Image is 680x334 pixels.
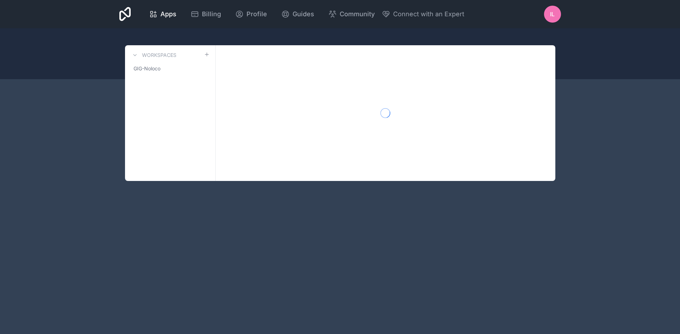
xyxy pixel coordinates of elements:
a: Apps [143,6,182,22]
a: GIG-Noloco [131,62,210,75]
a: Guides [276,6,320,22]
span: Community [340,9,375,19]
span: Guides [293,9,314,19]
a: Community [323,6,380,22]
span: GIG-Noloco [134,65,160,72]
span: IL [550,10,555,18]
span: Profile [246,9,267,19]
span: Apps [160,9,176,19]
span: Connect with an Expert [393,9,464,19]
a: Workspaces [131,51,176,59]
h3: Workspaces [142,52,176,59]
a: Profile [229,6,273,22]
a: Billing [185,6,227,22]
button: Connect with an Expert [382,9,464,19]
span: Billing [202,9,221,19]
